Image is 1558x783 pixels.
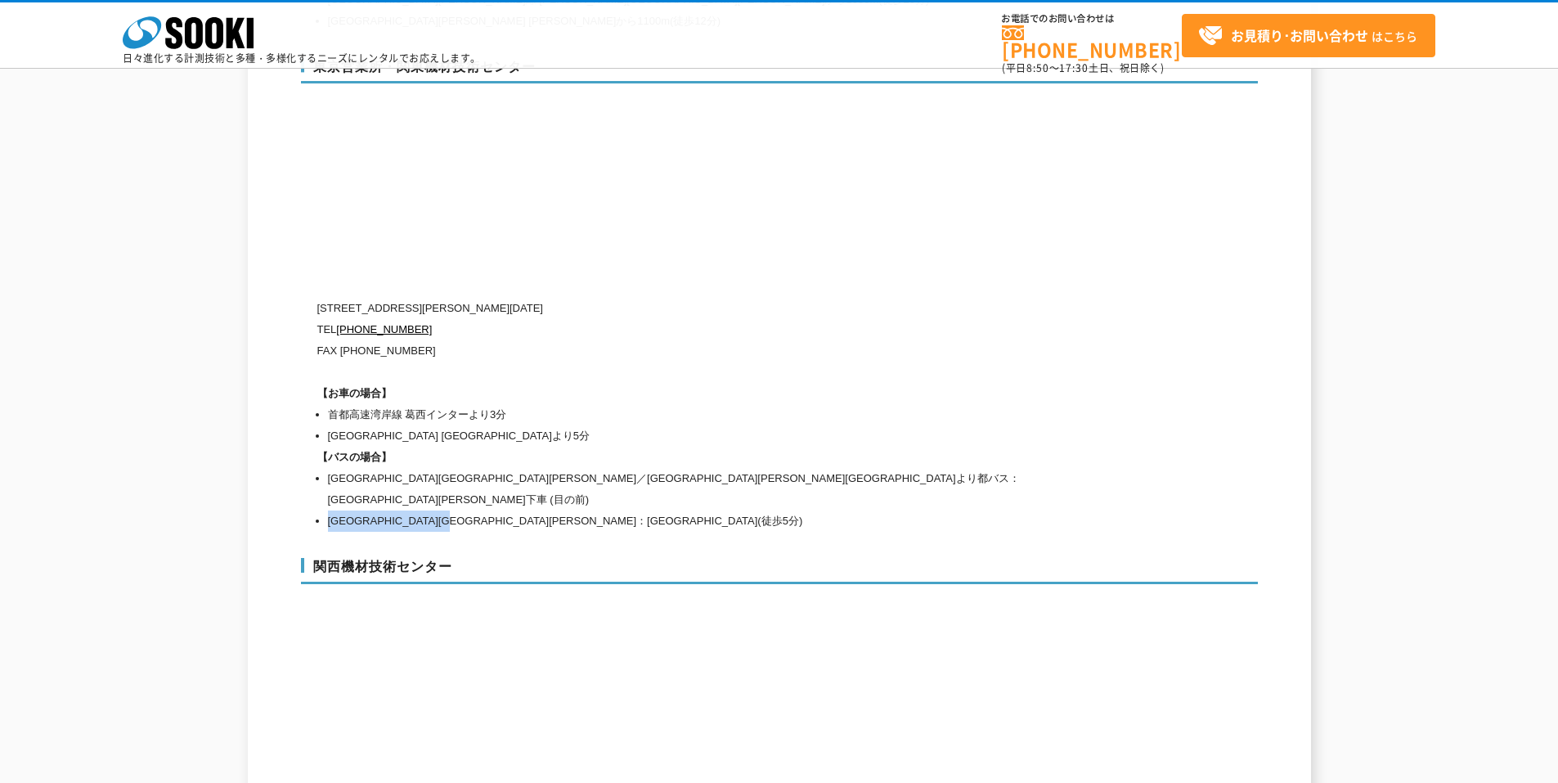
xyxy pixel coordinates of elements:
[1002,25,1182,59] a: [PHONE_NUMBER]
[301,558,1258,584] h3: 関西機材技術センター
[317,298,1102,319] p: [STREET_ADDRESS][PERSON_NAME][DATE]
[317,447,1102,468] h1: 【バスの場合】
[317,319,1102,340] p: TEL
[1026,61,1049,75] span: 8:50
[328,404,1102,425] li: 首都高速湾岸線 葛西インターより3分
[1002,14,1182,24] span: お電話でのお問い合わせは
[317,340,1102,362] p: FAX [PHONE_NUMBER]
[1059,61,1089,75] span: 17:30
[123,53,481,63] p: 日々進化する計測技術と多種・多様化するニーズにレンタルでお応えします。
[317,383,1102,404] h1: 【お車の場合】
[1198,24,1417,48] span: はこちら
[328,425,1102,447] li: [GEOGRAPHIC_DATA] [GEOGRAPHIC_DATA]より5分
[1182,14,1435,57] a: お見積り･お問い合わせはこちら
[1002,61,1164,75] span: (平日 ～ 土日、祝日除く)
[328,468,1102,511] li: [GEOGRAPHIC_DATA][GEOGRAPHIC_DATA][PERSON_NAME]／[GEOGRAPHIC_DATA][PERSON_NAME][GEOGRAPHIC_DATA]より...
[328,511,1102,532] li: [GEOGRAPHIC_DATA][GEOGRAPHIC_DATA][PERSON_NAME]：[GEOGRAPHIC_DATA](徒歩5分)
[1231,25,1368,45] strong: お見積り･お問い合わせ
[336,323,432,335] a: [PHONE_NUMBER]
